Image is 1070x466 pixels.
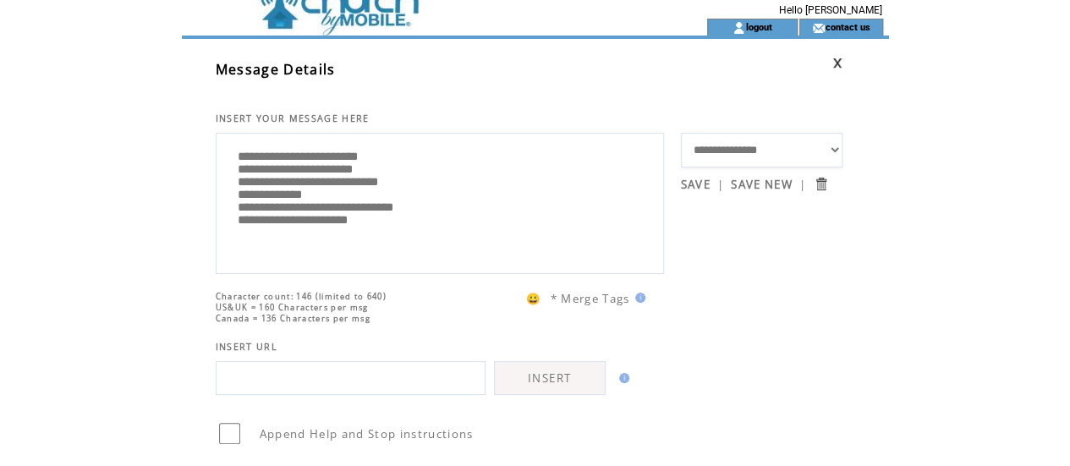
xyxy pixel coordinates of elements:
a: SAVE NEW [731,177,793,192]
span: | [799,177,806,192]
span: Append Help and Stop instructions [260,426,474,441]
a: INSERT [494,361,606,395]
span: * Merge Tags [551,291,630,306]
a: logout [745,21,771,32]
a: SAVE [681,177,711,192]
span: Character count: 146 (limited to 640) [216,291,387,302]
span: Hello [PERSON_NAME] [779,4,882,16]
span: Canada = 136 Characters per msg [216,313,370,324]
span: US&UK = 160 Characters per msg [216,302,369,313]
a: contact us [825,21,870,32]
span: | [717,177,724,192]
span: 😀 [526,291,541,306]
span: INSERT URL [216,341,277,353]
input: Submit [813,176,829,192]
img: help.gif [630,293,645,303]
span: INSERT YOUR MESSAGE HERE [216,112,370,124]
img: account_icon.gif [733,21,745,35]
img: help.gif [614,373,629,383]
span: Message Details [216,60,336,79]
img: contact_us_icon.gif [812,21,825,35]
